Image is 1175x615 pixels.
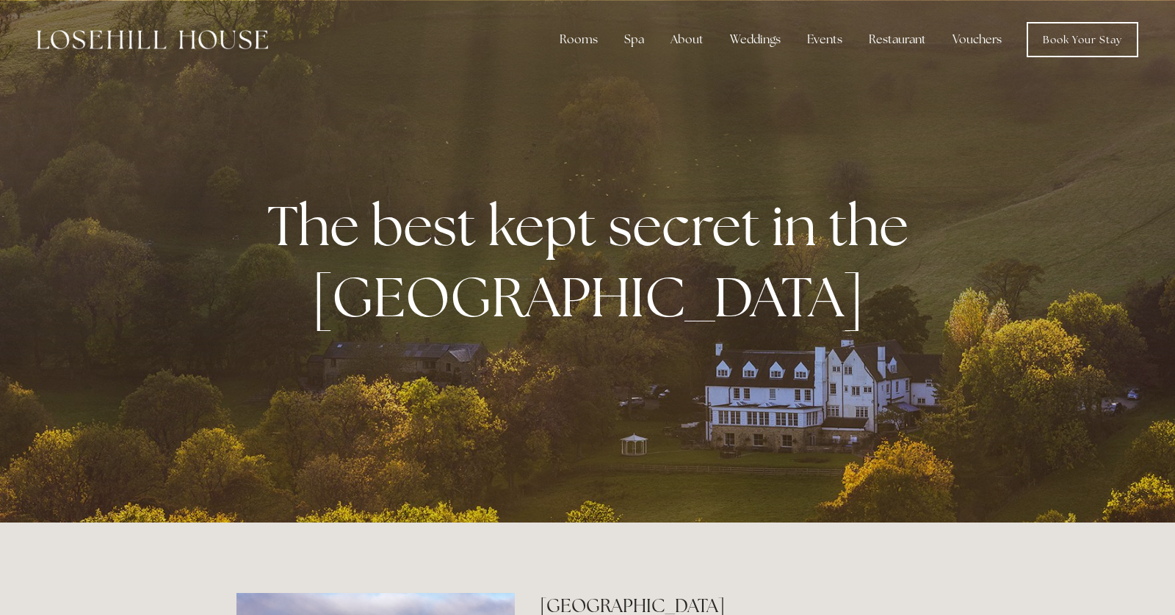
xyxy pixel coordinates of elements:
a: Book Your Stay [1027,22,1138,57]
div: Weddings [718,25,792,54]
div: Spa [612,25,656,54]
a: Vouchers [941,25,1013,54]
img: Losehill House [37,30,268,49]
div: About [659,25,715,54]
strong: The best kept secret in the [GEOGRAPHIC_DATA] [267,189,920,333]
div: Restaurant [857,25,938,54]
div: Rooms [548,25,610,54]
div: Events [795,25,854,54]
